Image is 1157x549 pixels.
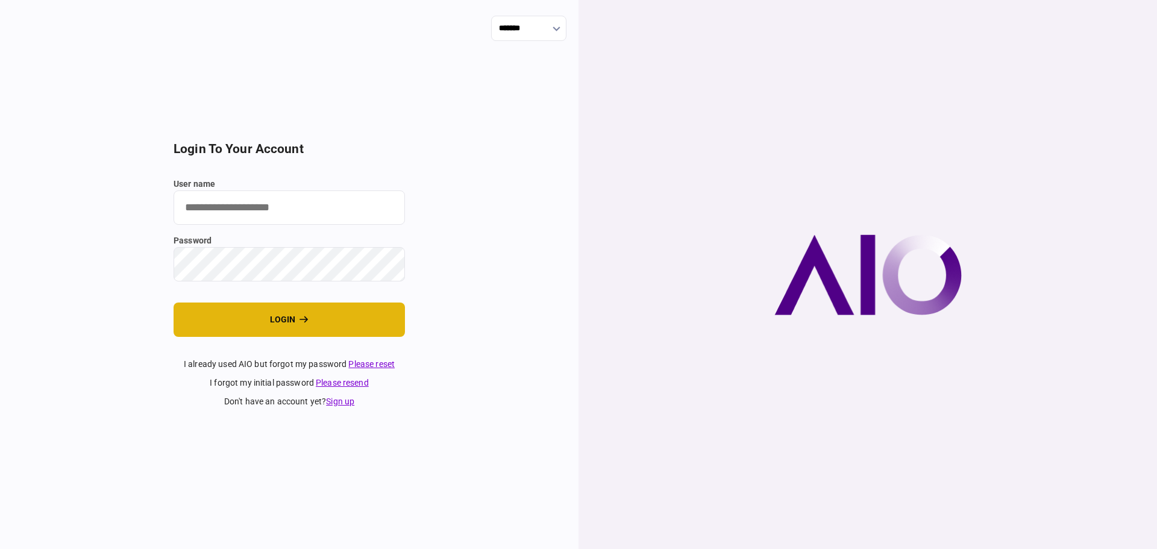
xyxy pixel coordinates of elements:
[174,377,405,389] div: I forgot my initial password
[174,178,405,190] label: user name
[326,397,354,406] a: Sign up
[174,142,405,157] h2: login to your account
[174,247,405,281] input: password
[174,303,405,337] button: login
[774,234,962,315] img: AIO company logo
[348,359,395,369] a: Please reset
[491,16,566,41] input: show language options
[174,395,405,408] div: don't have an account yet ?
[174,358,405,371] div: I already used AIO but forgot my password
[174,190,405,225] input: user name
[316,378,369,387] a: Please resend
[174,234,405,247] label: password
